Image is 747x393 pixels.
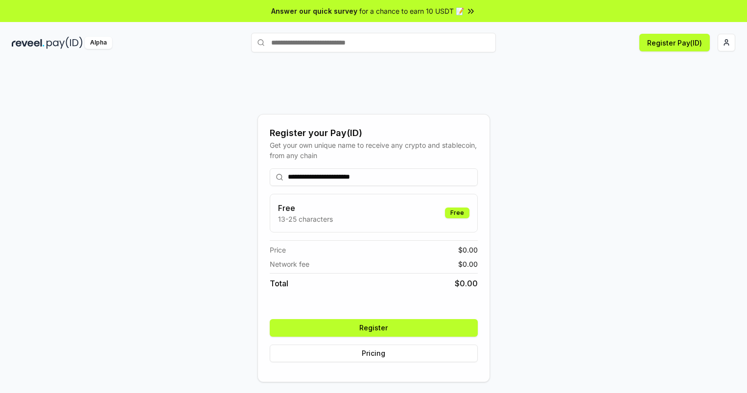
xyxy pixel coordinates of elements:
[278,202,333,214] h3: Free
[445,208,469,218] div: Free
[270,345,478,362] button: Pricing
[270,126,478,140] div: Register your Pay(ID)
[359,6,464,16] span: for a chance to earn 10 USDT 📝
[85,37,112,49] div: Alpha
[270,140,478,161] div: Get your own unique name to receive any crypto and stablecoin, from any chain
[12,37,45,49] img: reveel_dark
[270,259,309,269] span: Network fee
[270,277,288,289] span: Total
[455,277,478,289] span: $ 0.00
[270,245,286,255] span: Price
[270,319,478,337] button: Register
[271,6,357,16] span: Answer our quick survey
[47,37,83,49] img: pay_id
[639,34,710,51] button: Register Pay(ID)
[458,245,478,255] span: $ 0.00
[278,214,333,224] p: 13-25 characters
[458,259,478,269] span: $ 0.00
